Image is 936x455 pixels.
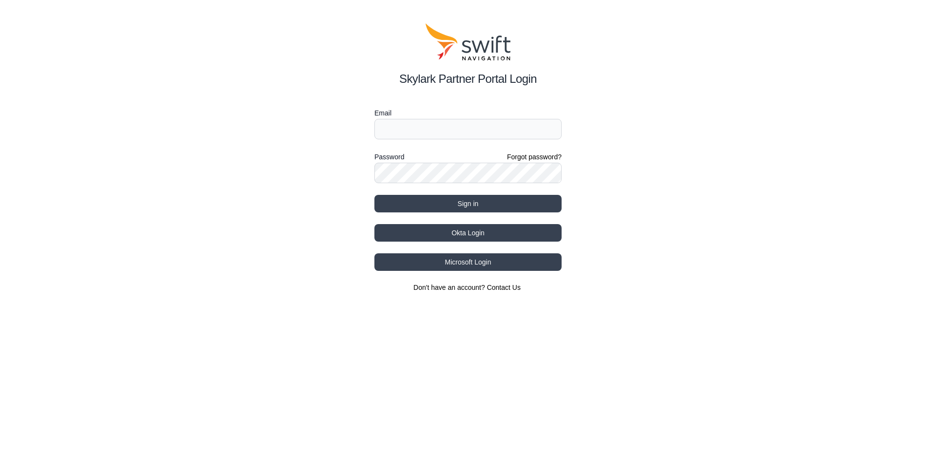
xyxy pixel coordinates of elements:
[374,107,562,119] label: Email
[374,253,562,271] button: Microsoft Login
[374,70,562,88] h2: Skylark Partner Portal Login
[487,284,521,291] a: Contact Us
[507,152,562,162] a: Forgot password?
[374,195,562,212] button: Sign in
[374,151,404,163] label: Password
[374,283,562,292] section: Don't have an account?
[374,224,562,242] button: Okta Login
